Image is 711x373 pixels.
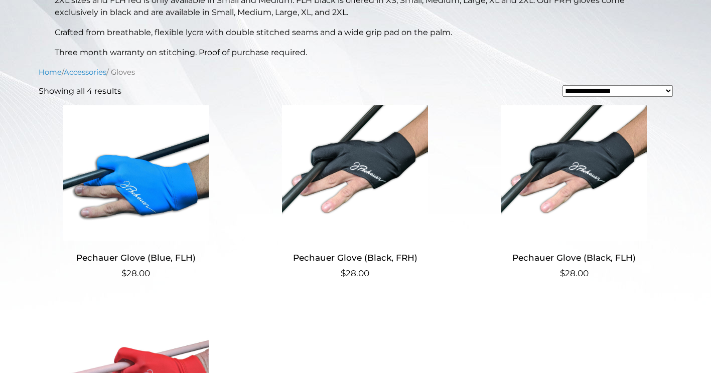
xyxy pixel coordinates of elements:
a: Home [39,68,62,77]
nav: Breadcrumb [39,67,673,78]
a: Pechauer Glove (Black, FLH) $28.00 [477,105,672,280]
span: $ [341,268,346,278]
a: Pechauer Glove (Blue, FLH) $28.00 [39,105,234,280]
h2: Pechauer Glove (Black, FLH) [477,249,672,267]
h2: Pechauer Glove (Black, FRH) [257,249,453,267]
h2: Pechauer Glove (Blue, FLH) [39,249,234,267]
img: Pechauer Glove (Black, FRH) [257,105,453,241]
a: Accessories [64,68,106,77]
bdi: 28.00 [341,268,369,278]
p: Three month warranty on stitching. Proof of purchase required. [55,47,657,59]
select: Shop order [562,85,673,97]
span: $ [121,268,126,278]
bdi: 28.00 [560,268,589,278]
img: Pechauer Glove (Black, FLH) [477,105,672,241]
span: $ [560,268,565,278]
p: Showing all 4 results [39,85,121,97]
img: Pechauer Glove (Blue, FLH) [39,105,234,241]
a: Pechauer Glove (Black, FRH) $28.00 [257,105,453,280]
p: Crafted from breathable, flexible lycra with double stitched seams and a wide grip pad on the palm. [55,27,657,39]
bdi: 28.00 [121,268,150,278]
